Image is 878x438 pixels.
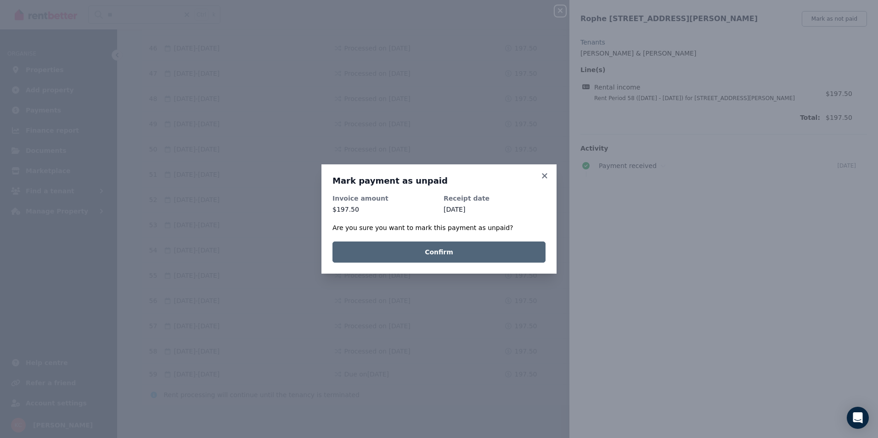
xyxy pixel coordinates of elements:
dt: Receipt date [444,194,546,203]
div: Open Intercom Messenger [847,407,869,429]
div: Are you sure you want to mark this payment as unpaid? [332,223,546,232]
button: Confirm [332,241,546,263]
dd: [DATE] [444,205,546,214]
dd: $197.50 [332,205,434,214]
dt: Invoice amount [332,194,434,203]
h3: Mark payment as unpaid [332,175,546,186]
